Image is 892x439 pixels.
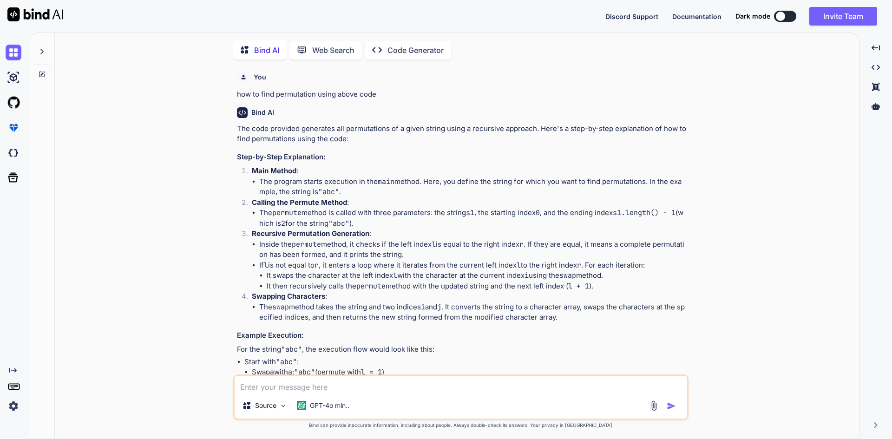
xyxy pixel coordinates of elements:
[276,357,297,367] code: "abc"
[605,13,658,20] span: Discord Support
[361,367,382,377] code: l = 1
[267,270,687,281] li: It swaps the character at the left index with the character at the current index using the method.
[233,422,689,429] p: Bind can provide inaccurate information, including about people. Always double-check its answers....
[259,208,687,229] li: The method is called with three parameters: the string , the starting index , and the ending inde...
[251,108,274,117] h6: Bind AI
[259,177,687,197] li: The program starts execution in the method. Here, you define the string for which you want to fin...
[536,208,540,217] code: 0
[7,7,63,21] img: Bind AI
[672,13,721,20] span: Documentation
[559,271,576,280] code: swap
[252,166,296,175] strong: Main Method
[6,70,21,85] img: ai-studio
[432,240,436,249] code: l
[6,45,21,60] img: chat
[294,367,315,377] code: "abc"
[237,89,687,100] p: how to find permutation using above code
[288,367,292,377] code: a
[237,330,687,341] h3: Example Execution:
[519,240,524,249] code: r
[259,260,687,292] li: If is not equal to , it enters a loop where it iterates from the current left index to the right ...
[6,95,21,111] img: githubLight
[272,208,302,217] code: permute
[252,166,687,177] p: :
[264,261,268,270] code: l
[517,261,521,270] code: l
[387,45,444,56] p: Code Generator
[292,240,321,249] code: permute
[254,45,279,56] p: Bind AI
[270,367,274,377] code: a
[297,401,306,410] img: GPT-4o mini
[252,197,687,208] p: :
[237,344,687,355] p: For the string , the execution flow would look like this:
[252,292,325,301] strong: Swapping Characters
[466,208,474,217] code: s1
[237,152,687,163] h3: Step-by-Step Explanation:
[672,12,721,21] button: Documentation
[252,229,687,239] p: :
[310,401,349,410] p: GPT-4o min..
[281,345,302,354] code: "abc"
[568,282,589,291] code: l + 1
[421,302,425,312] code: i
[272,302,289,312] code: swap
[577,261,581,270] code: r
[667,401,676,411] img: icon
[254,72,266,82] h6: You
[279,402,287,410] img: Pick Models
[267,281,687,292] li: It then recursively calls the method with the updated string and the next left index ( ).
[378,177,394,186] code: main
[252,198,347,207] strong: Calling the Permute Method
[6,120,21,136] img: premium
[259,239,687,260] li: Inside the method, it checks if the left index is equal to the right index . If they are equal, i...
[237,124,687,144] p: The code provided generates all permutations of a given string using a recursive approach. Here's...
[649,400,659,411] img: attachment
[259,302,687,323] li: The method takes the string and two indices and . It converts the string to a character array, sw...
[393,271,397,280] code: l
[735,12,770,21] span: Dark mode
[6,398,21,414] img: settings
[525,271,529,280] code: i
[605,12,658,21] button: Discord Support
[6,145,21,161] img: darkCloudIdeIcon
[252,229,369,238] strong: Recursive Permutation Generation
[437,302,441,312] code: j
[809,7,877,26] button: Invite Team
[356,282,386,291] code: permute
[252,367,687,399] li: Swap with : (permute with )
[255,401,276,410] p: Source
[312,45,354,56] p: Web Search
[315,261,319,270] code: r
[318,187,339,197] code: "abc"
[613,208,676,217] code: s1.length() - 1
[281,219,285,228] code: 2
[252,291,687,302] p: :
[328,219,349,228] code: "abc"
